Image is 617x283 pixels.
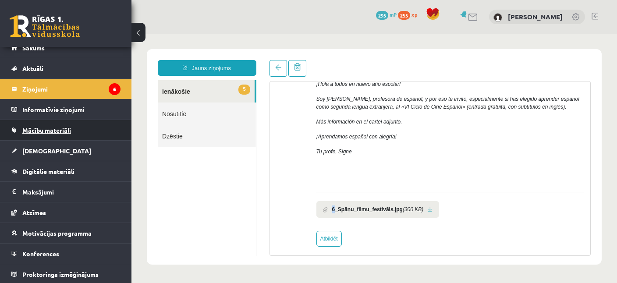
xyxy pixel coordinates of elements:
[11,141,121,161] a: [DEMOGRAPHIC_DATA]
[201,172,271,180] b: 6_Spāņu_filmu_festivāls.jpg
[11,120,121,140] a: Mācību materiāli
[109,83,121,95] i: 6
[411,11,417,18] span: xp
[22,44,45,52] span: Sākums
[11,161,121,181] a: Digitālie materiāli
[22,229,92,237] span: Motivācijas programma
[22,209,46,216] span: Atzīmes
[185,62,448,76] span: Soy [PERSON_NAME], profesora de español, y por eso te invito, especialmente si has elegido aprend...
[22,270,99,278] span: Proktoringa izmēģinājums
[376,11,388,20] span: 295
[185,85,271,91] span: Más información en el cartel adjunto.
[11,38,121,58] a: Sākums
[11,244,121,264] a: Konferences
[22,147,91,155] span: [DEMOGRAPHIC_DATA]
[11,79,121,99] a: Ziņojumi6
[398,11,410,20] span: 255
[390,11,397,18] span: mP
[376,11,397,18] a: 295 mP
[398,11,422,18] a: 255 xp
[185,115,220,121] span: Tu profe, Signe
[22,99,121,120] legend: Informatīvie ziņojumi
[185,47,269,53] span: ¡Hola a todos en nuevo año escolar!
[185,197,210,213] a: Atbildēt
[26,26,125,42] a: Jauns ziņojums
[10,15,80,37] a: Rīgas 1. Tālmācības vidusskola
[26,46,123,69] a: 5Ienākošie
[508,12,563,21] a: [PERSON_NAME]
[107,51,118,61] span: 5
[22,126,71,134] span: Mācību materiāli
[22,64,43,72] span: Aktuāli
[11,223,121,243] a: Motivācijas programma
[22,167,74,175] span: Digitālie materiāli
[26,69,124,91] a: Nosūtītie
[11,58,121,78] a: Aktuāli
[185,100,265,106] span: ¡Aprendamos español con alegría!
[22,182,121,202] legend: Maksājumi
[493,13,502,22] img: Haralds Romanovskis
[271,172,292,180] i: (300 KB)
[22,250,59,258] span: Konferences
[11,202,121,223] a: Atzīmes
[26,91,124,113] a: Dzēstie
[11,182,121,202] a: Maksājumi
[22,79,121,99] legend: Ziņojumi
[11,99,121,120] a: Informatīvie ziņojumi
